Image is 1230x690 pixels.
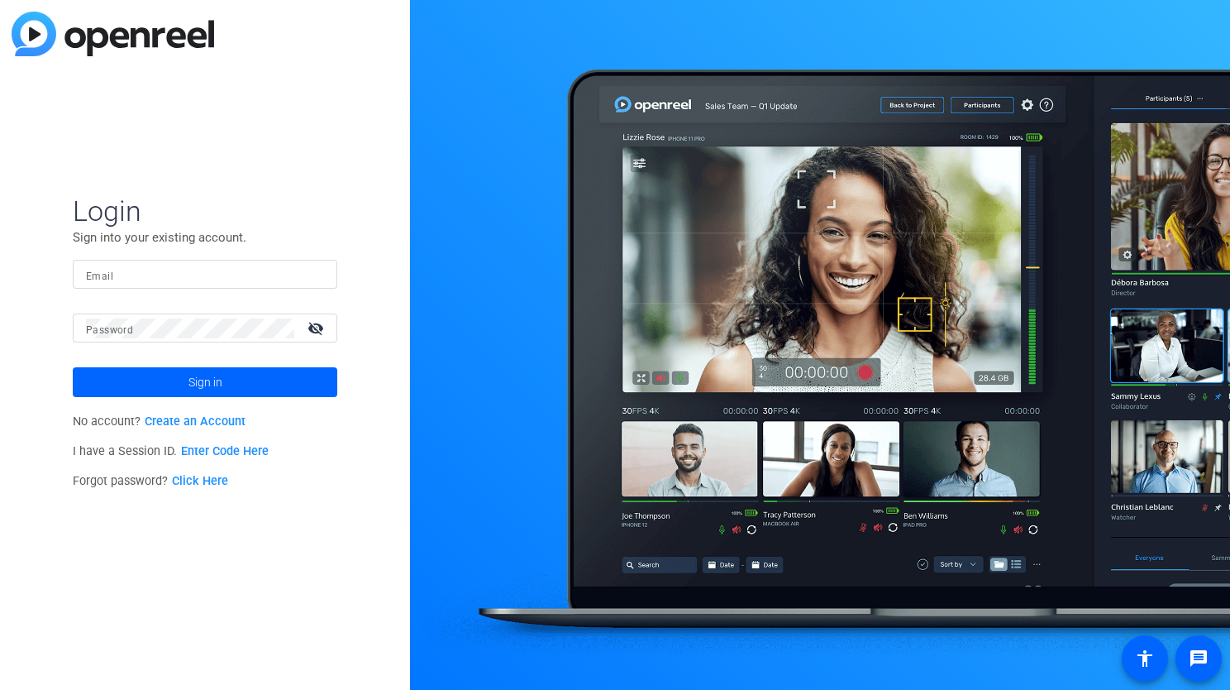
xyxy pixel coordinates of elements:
span: Login [73,194,337,228]
a: Click Here [172,474,228,488]
mat-label: Email [86,271,113,282]
mat-icon: message [1189,649,1209,668]
mat-label: Password [86,324,133,336]
span: I have a Session ID. [73,444,269,458]
span: Forgot password? [73,474,228,488]
mat-icon: visibility_off [298,316,337,340]
img: blue-gradient.svg [12,12,214,56]
a: Enter Code Here [181,444,269,458]
p: Sign into your existing account. [73,228,337,247]
button: Sign in [73,367,337,397]
span: No account? [73,414,246,429]
a: Create an Account [145,414,246,429]
input: Enter Email Address [86,265,324,285]
mat-icon: accessibility [1135,649,1155,668]
span: Sign in [188,362,222,403]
